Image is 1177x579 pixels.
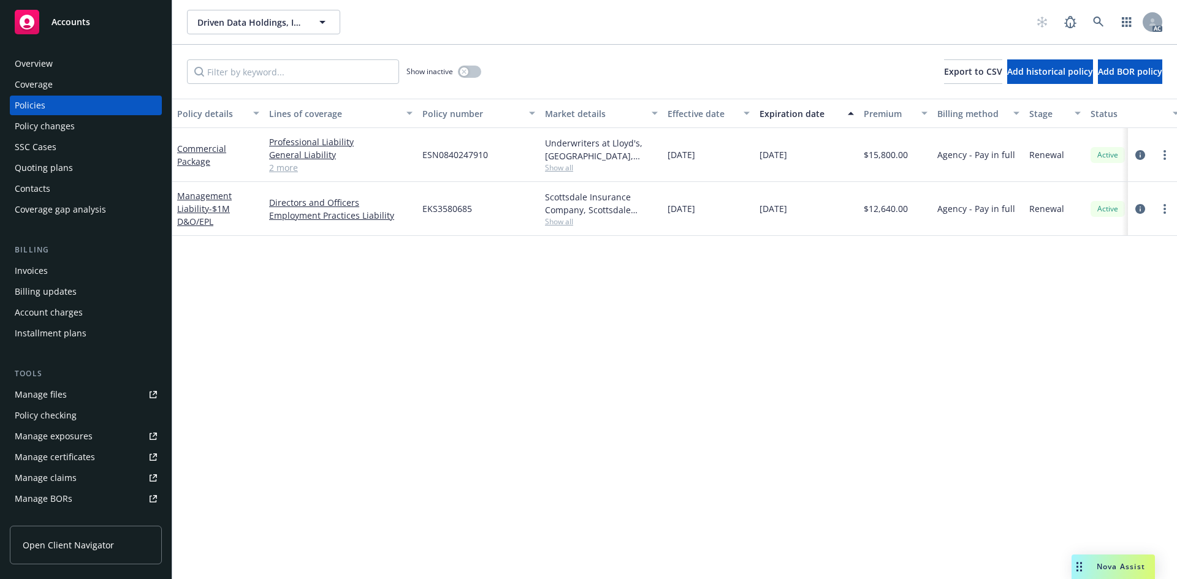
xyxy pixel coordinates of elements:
a: Policies [10,96,162,115]
div: Installment plans [15,324,86,343]
div: Quoting plans [15,158,73,178]
a: more [1157,148,1172,162]
a: Professional Liability [269,135,413,148]
div: Manage BORs [15,489,72,509]
div: Manage files [15,385,67,404]
a: Directors and Officers [269,196,413,209]
div: Market details [545,107,644,120]
span: [DATE] [760,148,787,161]
span: [DATE] [668,202,695,215]
span: Agency - Pay in full [937,202,1015,215]
div: Coverage gap analysis [15,200,106,219]
button: Expiration date [755,99,859,128]
a: Manage certificates [10,447,162,467]
span: Active [1095,149,1120,161]
div: Manage exposures [15,426,93,446]
a: Employment Practices Liability [269,209,413,222]
div: Billing method [937,107,1006,120]
div: Policy changes [15,116,75,136]
div: Premium [864,107,914,120]
a: Invoices [10,261,162,281]
a: SSC Cases [10,137,162,157]
a: Overview [10,54,162,74]
span: ESN0840247910 [422,148,488,161]
button: Effective date [663,99,755,128]
div: SSC Cases [15,137,56,157]
div: Manage claims [15,468,77,488]
div: Manage certificates [15,447,95,467]
span: Open Client Navigator [23,539,114,551]
span: Export to CSV [944,66,1002,77]
button: Stage [1024,99,1086,128]
span: Driven Data Holdings, Inc [197,16,303,29]
a: Report a Bug [1058,10,1083,34]
div: Expiration date [760,107,840,120]
div: Scottsdale Insurance Company, Scottsdale Insurance Company (Nationwide), CRC Group [545,191,658,216]
input: Filter by keyword... [187,59,399,84]
a: Manage files [10,385,162,404]
div: Policy number [422,107,522,120]
span: Show all [545,162,658,173]
div: Policy details [177,107,246,120]
span: $12,640.00 [864,202,908,215]
a: Policy changes [10,116,162,136]
button: Policy details [172,99,264,128]
span: Add BOR policy [1098,66,1162,77]
a: Commercial Package [177,143,226,167]
button: Nova Assist [1072,554,1155,579]
span: Agency - Pay in full [937,148,1015,161]
a: Contacts [10,179,162,199]
a: Billing updates [10,282,162,301]
div: Billing [10,244,162,256]
button: Policy number [417,99,540,128]
a: Coverage [10,75,162,94]
a: Accounts [10,5,162,39]
a: Summary of insurance [10,510,162,529]
a: Search [1086,10,1111,34]
a: Switch app [1114,10,1139,34]
div: Billing updates [15,282,77,301]
a: Installment plans [10,324,162,343]
a: Start snowing [1030,10,1054,34]
button: Billing method [932,99,1024,128]
a: Account charges [10,303,162,322]
a: circleInformation [1133,202,1148,216]
button: Export to CSV [944,59,1002,84]
div: Summary of insurance [15,510,108,529]
span: Active [1095,203,1120,214]
div: Lines of coverage [269,107,399,120]
span: [DATE] [668,148,695,161]
a: Policy checking [10,406,162,425]
a: Manage BORs [10,489,162,509]
div: Stage [1029,107,1067,120]
a: Quoting plans [10,158,162,178]
div: Account charges [15,303,83,322]
a: Manage exposures [10,426,162,446]
div: Coverage [15,75,53,94]
span: [DATE] [760,202,787,215]
a: Management Liability [177,190,232,227]
a: circleInformation [1133,148,1148,162]
span: Add historical policy [1007,66,1093,77]
div: Contacts [15,179,50,199]
span: EKS3580685 [422,202,472,215]
span: Renewal [1029,148,1064,161]
span: $15,800.00 [864,148,908,161]
div: Overview [15,54,53,74]
div: Invoices [15,261,48,281]
div: Tools [10,368,162,380]
span: Accounts [51,17,90,27]
a: 2 more [269,161,413,174]
a: General Liability [269,148,413,161]
button: Driven Data Holdings, Inc [187,10,340,34]
span: Renewal [1029,202,1064,215]
button: Add historical policy [1007,59,1093,84]
div: Status [1091,107,1165,120]
a: Manage claims [10,468,162,488]
div: Drag to move [1072,554,1087,579]
div: Underwriters at Lloyd's, [GEOGRAPHIC_DATA], [PERSON_NAME] of London, CRC Group [545,137,658,162]
a: more [1157,202,1172,216]
button: Premium [859,99,932,128]
span: Nova Assist [1097,561,1145,572]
